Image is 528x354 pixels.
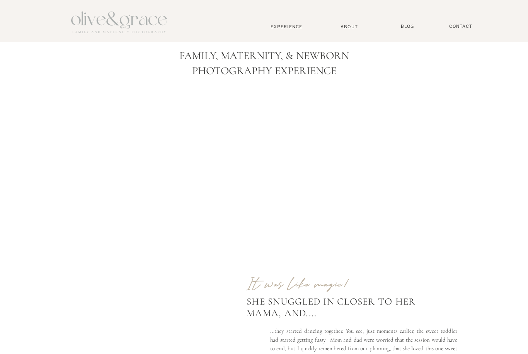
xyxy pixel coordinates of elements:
[398,24,417,29] a: BLOG
[247,275,349,293] b: It was like magic!
[247,296,452,331] div: She snuggled in closer to her mama, and....
[337,24,361,29] a: About
[89,49,440,63] h1: Family, Maternity, & Newborn
[445,24,476,29] a: Contact
[261,24,312,29] a: Experience
[180,64,348,84] p: Photography Experience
